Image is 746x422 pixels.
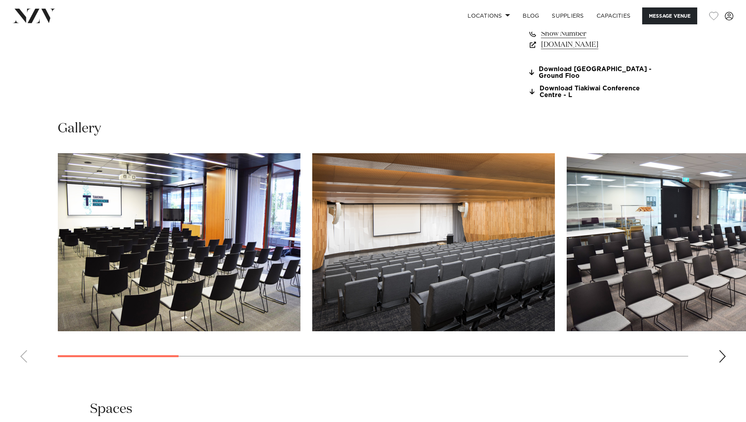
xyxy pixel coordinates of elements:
swiper-slide: 1 / 13 [58,153,300,331]
h2: Gallery [58,120,101,138]
img: nzv-logo.png [13,9,55,23]
a: Show Number [528,28,656,39]
h2: Spaces [90,400,133,418]
a: Download [GEOGRAPHIC_DATA] - Ground Floo [528,66,656,79]
a: [DOMAIN_NAME] [528,39,656,50]
a: Download Tiakiwai Conference Centre - L [528,85,656,99]
a: Capacities [590,7,637,24]
button: Message Venue [642,7,697,24]
a: SUPPLIERS [545,7,590,24]
swiper-slide: 2 / 13 [312,153,555,331]
a: Locations [461,7,516,24]
a: BLOG [516,7,545,24]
